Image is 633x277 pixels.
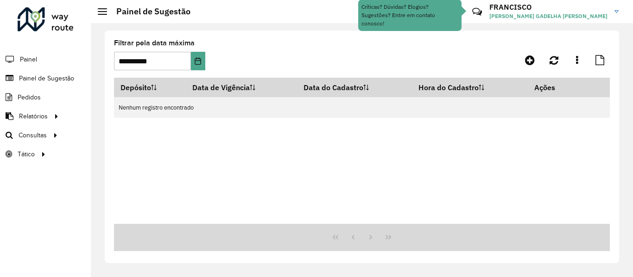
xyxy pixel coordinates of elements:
[186,78,298,97] th: Data de Vigência
[20,55,37,64] span: Painel
[114,97,610,118] td: Nenhum registro encontrado
[412,78,528,97] th: Hora do Cadastro
[114,78,186,97] th: Depósito
[114,37,195,49] label: Filtrar pela data máxima
[19,111,48,121] span: Relatórios
[191,52,205,70] button: Choose Date
[19,74,74,83] span: Painel de Sugestão
[528,78,583,97] th: Ações
[489,12,608,20] span: [PERSON_NAME] GADELHA [PERSON_NAME]
[107,6,190,17] h2: Painel de Sugestão
[18,92,41,102] span: Pedidos
[298,78,412,97] th: Data do Cadastro
[18,149,35,159] span: Tático
[467,2,487,22] a: Contato Rápido
[19,130,47,140] span: Consultas
[489,3,608,12] h3: FRANCISCO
